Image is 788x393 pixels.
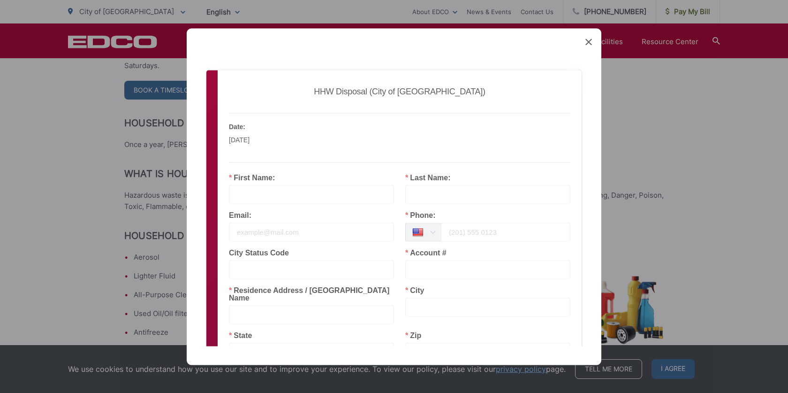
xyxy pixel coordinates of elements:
h2: HHW Disposal (City of [GEOGRAPHIC_DATA]) [225,81,574,101]
label: Email: [229,211,251,219]
label: City [405,286,424,294]
label: Last Name: [405,174,450,181]
input: (201) 555 0123 [441,223,570,241]
label: First Name: [229,174,275,181]
input: example@mail.com [229,223,394,241]
p: Date: [229,121,393,132]
label: City Status Code [229,249,289,256]
p: [DATE] [229,134,393,145]
label: Residence Address / [GEOGRAPHIC_DATA] Name [229,286,394,301]
label: Account # [405,249,447,256]
label: Zip [405,331,421,339]
label: Phone: [405,211,435,219]
label: State [229,331,252,339]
